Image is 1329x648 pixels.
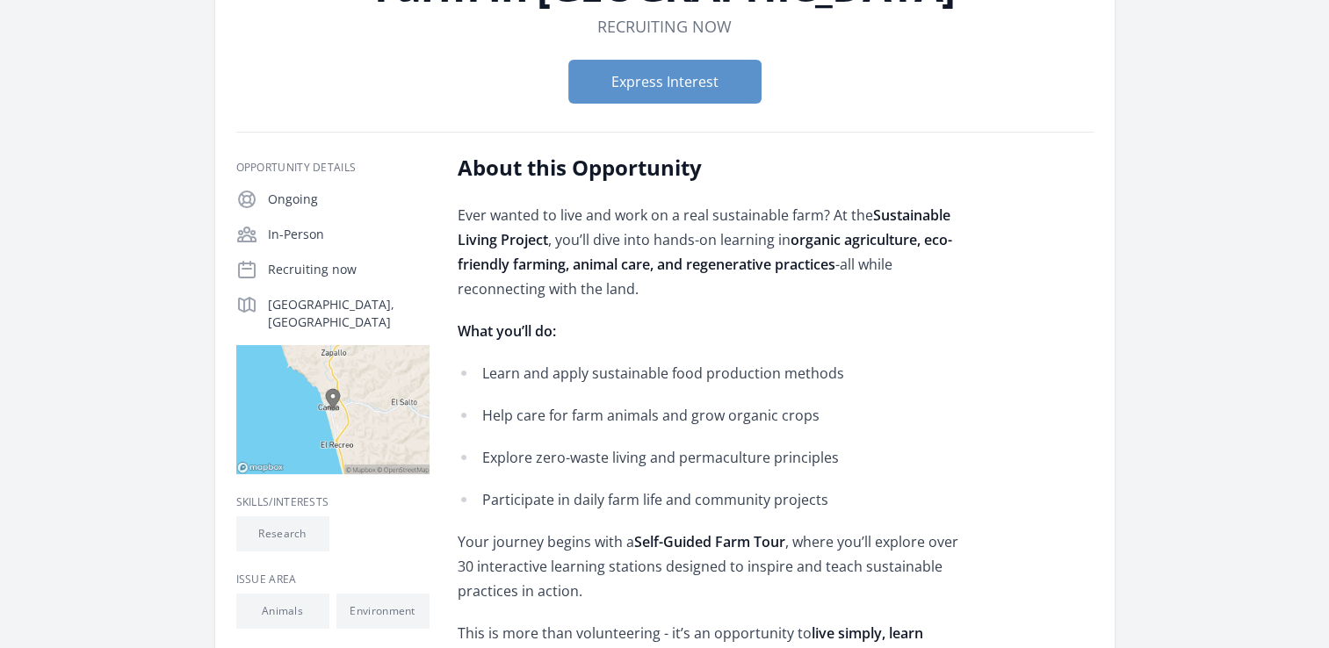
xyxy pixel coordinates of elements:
li: Research [236,516,329,551]
p: In-Person [268,226,430,243]
p: Help care for farm animals and grow organic crops [482,403,971,428]
dd: Recruiting now [597,14,732,39]
p: Ever wanted to live and work on a real sustainable farm? At the , you’ll dive into hands-on learn... [458,203,971,301]
h3: Skills/Interests [236,495,430,509]
li: Animals [236,594,329,629]
li: Environment [336,594,430,629]
h2: About this Opportunity [458,154,971,182]
p: Participate in daily farm life and community projects [482,487,971,512]
strong: What you’ll do: [458,321,556,341]
p: Recruiting now [268,261,430,278]
p: Your journey begins with a , where you’ll explore over 30 interactive learning stations designed ... [458,529,971,603]
p: Explore zero-waste living and permaculture principles [482,445,971,470]
strong: Self-Guided Farm Tour [634,532,785,551]
p: Learn and apply sustainable food production methods [482,361,971,385]
h3: Issue area [236,572,430,587]
p: [GEOGRAPHIC_DATA], [GEOGRAPHIC_DATA] [268,296,430,331]
p: Ongoing [268,191,430,208]
img: Map [236,345,430,474]
h3: Opportunity Details [236,161,430,175]
button: Express Interest [568,60,762,104]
